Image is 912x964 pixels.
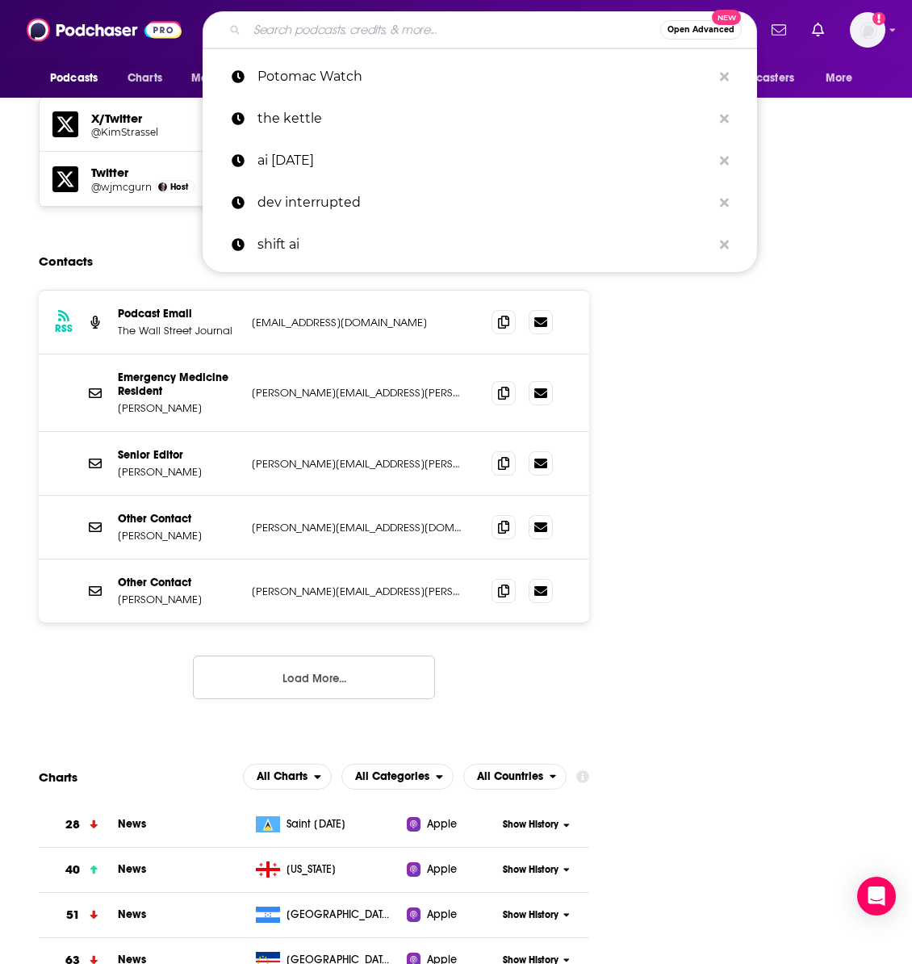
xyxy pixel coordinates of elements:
input: Search podcasts, credits, & more... [247,17,660,43]
span: Logged in as TrevorC [850,12,885,48]
h2: Countries [463,764,567,790]
a: 28 [39,803,118,847]
a: News [118,907,147,921]
p: The Wall Street Journal [118,324,239,337]
p: [PERSON_NAME] [118,593,239,606]
span: Show History [503,908,558,922]
p: Other Contact [118,576,239,589]
a: Apple [407,907,495,923]
p: [PERSON_NAME] [118,465,239,479]
button: Show History [494,908,578,922]
p: [PERSON_NAME][EMAIL_ADDRESS][DOMAIN_NAME] [252,521,466,534]
h2: Contacts [39,246,93,277]
button: open menu [180,63,270,94]
a: News [118,817,147,831]
a: Apple [407,816,495,832]
h3: RSS [55,322,73,335]
h2: Platforms [243,764,332,790]
span: Georgia [287,861,337,878]
a: the kettle [203,98,757,140]
p: [PERSON_NAME][EMAIL_ADDRESS][PERSON_NAME][DOMAIN_NAME] [252,457,466,471]
span: Host [170,182,188,192]
svg: Add a profile image [872,12,885,25]
a: @wjmcgurn [91,181,152,193]
h5: X/Twitter [91,111,233,126]
a: Charts [117,63,172,94]
a: Saint [DATE] [249,816,407,832]
button: Show History [494,818,578,832]
button: open menu [463,764,567,790]
span: Saint Lucia [287,816,346,832]
a: @KimStrassel [91,126,233,138]
h3: 51 [66,906,80,924]
a: ai [DATE] [203,140,757,182]
a: Potomac Watch [203,56,757,98]
span: Apple [427,907,458,923]
p: Potomac Watch [257,56,712,98]
p: ai today [257,140,712,182]
span: Open Advanced [667,26,734,34]
button: open menu [39,63,119,94]
h3: 40 [65,861,80,879]
span: All Countries [477,771,543,782]
p: Emergency Medicine Resident [118,371,239,398]
a: News [118,862,147,876]
a: shift ai [203,224,757,266]
span: More [826,67,853,90]
span: New [712,10,741,25]
span: All Categories [355,771,429,782]
a: 40 [39,848,118,892]
a: dev interrupted [203,182,757,224]
a: [GEOGRAPHIC_DATA] [249,907,407,923]
a: Apple [407,861,495,878]
span: Apple [427,861,458,878]
span: All Charts [257,771,307,782]
button: Open AdvancedNew [660,20,742,40]
p: the kettle [257,98,712,140]
a: 51 [39,893,118,937]
img: User Profile [850,12,885,48]
p: shift ai [257,224,712,266]
button: Load More... [193,656,435,699]
img: Podchaser - Follow, Share and Rate Podcasts [27,15,182,45]
span: Apple [427,816,458,832]
a: [US_STATE] [249,861,407,878]
p: Other Contact [118,512,239,526]
p: Senior Editor [118,448,239,462]
p: Podcast Email [118,307,239,321]
button: open menu [341,764,454,790]
p: dev interrupted [257,182,712,224]
h3: 28 [65,815,80,834]
h2: Charts [39,769,77,785]
button: Show History [494,863,578,877]
h5: Twitter [91,165,233,180]
a: Show notifications dropdown [805,16,830,44]
span: Monitoring [191,67,249,90]
button: open menu [243,764,332,790]
p: [PERSON_NAME][EMAIL_ADDRESS][PERSON_NAME][DOMAIN_NAME] [252,585,466,598]
span: Podcasts [50,67,98,90]
span: Charts [128,67,162,90]
a: Show notifications dropdown [765,16,793,44]
button: open menu [706,63,818,94]
img: Bill McGurn [158,182,167,191]
div: Search podcasts, credits, & more... [203,11,757,48]
span: Show History [503,818,558,832]
span: Show History [503,863,558,877]
div: Open Intercom Messenger [857,877,896,916]
h2: Categories [341,764,454,790]
p: [PERSON_NAME] [118,529,239,543]
button: Show profile menu [850,12,885,48]
span: Honduras [287,907,391,923]
p: [PERSON_NAME][EMAIL_ADDRESS][PERSON_NAME][DOMAIN_NAME] [252,386,466,400]
p: [PERSON_NAME] [118,401,239,415]
button: open menu [814,63,873,94]
p: [EMAIL_ADDRESS][DOMAIN_NAME] [252,316,466,329]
